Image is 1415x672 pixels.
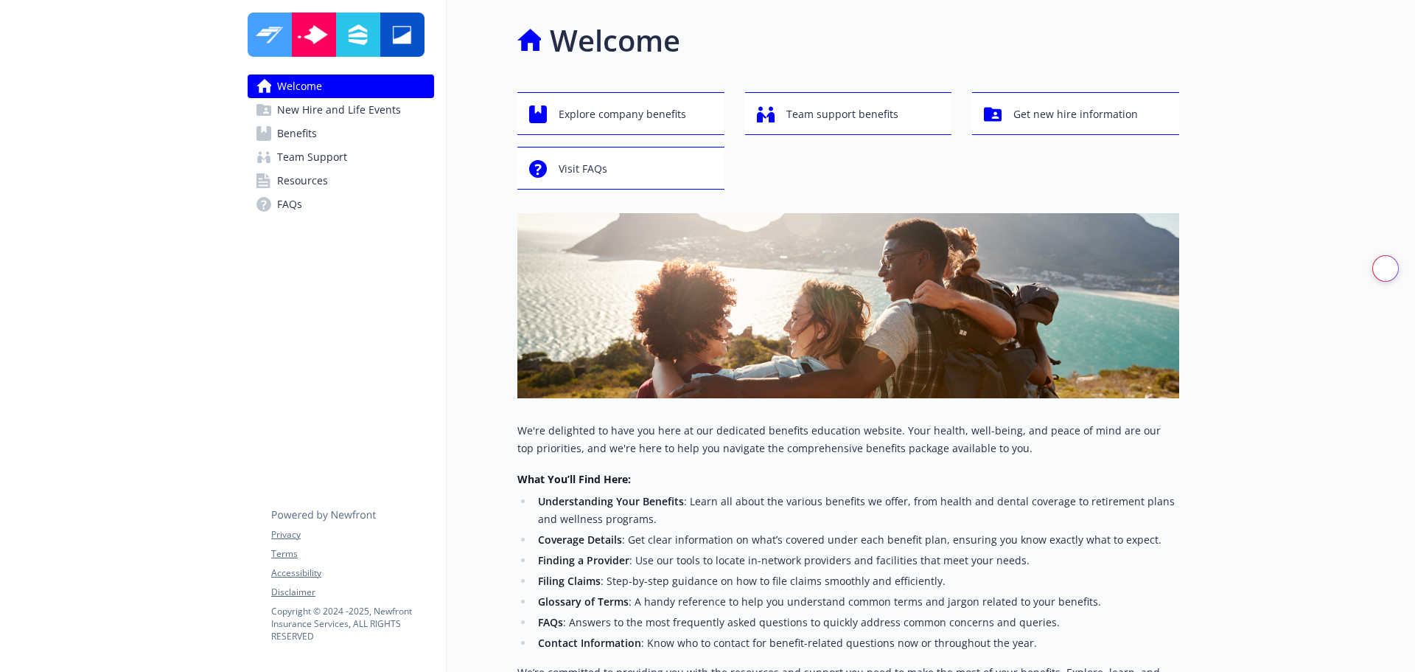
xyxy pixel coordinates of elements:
img: overview page banner [517,213,1179,398]
li: : Get clear information on what’s covered under each benefit plan, ensuring you know exactly what... [534,531,1179,549]
li: : Learn all about the various benefits we offer, from health and dental coverage to retirement pl... [534,493,1179,528]
span: FAQs [277,193,302,216]
li: : Step-by-step guidance on how to file claims smoothly and efficiently. [534,572,1179,590]
a: Team Support [248,145,434,169]
li: : Know who to contact for benefit-related questions now or throughout the year. [534,634,1179,652]
strong: Contact Information [538,636,641,650]
span: Explore company benefits [559,100,686,128]
span: Welcome [277,75,322,98]
span: Get new hire information [1013,100,1138,128]
a: Accessibility [271,567,433,580]
strong: Filing Claims [538,574,601,588]
a: FAQs [248,193,434,216]
span: Team support benefits [786,100,898,128]
strong: What You’ll Find Here: [517,472,631,486]
button: Visit FAQs [517,147,724,190]
span: Visit FAQs [559,155,607,183]
span: Team Support [277,145,347,169]
a: Resources [248,169,434,193]
a: Privacy [271,528,433,541]
button: Explore company benefits [517,92,724,135]
span: New Hire and Life Events [277,98,401,122]
li: : A handy reference to help you understand common terms and jargon related to your benefits. [534,593,1179,611]
span: Benefits [277,122,317,145]
p: We're delighted to have you here at our dedicated benefits education website. Your health, well-b... [517,422,1179,457]
strong: Understanding Your Benefits [538,494,684,508]
strong: Coverage Details [538,533,622,547]
a: New Hire and Life Events [248,98,434,122]
button: Get new hire information [972,92,1179,135]
li: : Use our tools to locate in-network providers and facilities that meet your needs. [534,552,1179,569]
span: Resources [277,169,328,193]
strong: FAQs [538,615,563,629]
li: : Answers to the most frequently asked questions to quickly address common concerns and queries. [534,614,1179,631]
strong: Finding a Provider [538,553,629,567]
p: Copyright © 2024 - 2025 , Newfront Insurance Services, ALL RIGHTS RESERVED [271,605,433,642]
a: Benefits [248,122,434,145]
h1: Welcome [550,18,680,63]
button: Team support benefits [745,92,952,135]
strong: Glossary of Terms [538,595,629,609]
a: Disclaimer [271,586,433,599]
a: Welcome [248,75,434,98]
a: Terms [271,547,433,561]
